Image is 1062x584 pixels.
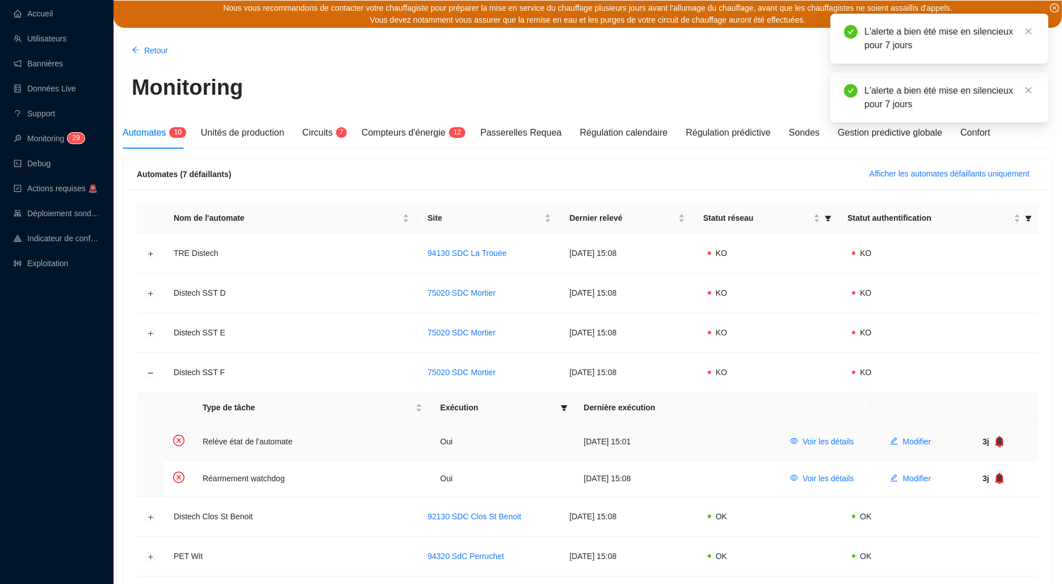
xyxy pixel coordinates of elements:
span: 0 [178,128,182,136]
th: Statut authentification [838,203,1039,234]
span: Afficher les automates défaillants uniquement [870,168,1030,180]
a: codeDebug [14,159,51,168]
span: Site [427,212,542,224]
span: Passerelles Requea [480,128,561,137]
td: [DATE] 15:01 [574,423,772,460]
a: 75020 SDC Mortier [427,288,496,297]
div: Régulation prédictive [686,126,770,140]
th: Dernière exécution [574,393,772,423]
button: Développer la ligne [146,329,156,338]
span: Voir les détails [803,473,854,485]
span: Distech SST F [174,368,225,377]
div: L'alerte a bien été mise en silencieux pour 7 jours [864,84,1035,111]
span: close-circle [1050,3,1059,12]
span: Actions requises 🚨 [27,184,98,193]
span: 1 [174,128,178,136]
span: Automates (7 défaillants) [137,170,231,179]
a: databaseDonnées Live [14,84,76,93]
a: homeAccueil [14,9,53,18]
sup: 12 [449,127,465,138]
span: Modifier [903,473,931,485]
button: Réduire la ligne [146,368,156,377]
span: OK [716,512,727,521]
span: check-circle [844,25,858,39]
a: 75020 SDC Mortier [427,368,496,377]
span: filter [561,405,568,411]
h1: Monitoring [132,74,243,100]
span: 1 [454,128,457,136]
span: Oui [440,474,453,483]
div: Confort [960,126,990,140]
a: clusterDéploiement sondes [14,209,100,218]
span: OK [716,552,727,561]
span: Distech Clos St Benoit [174,512,253,521]
span: Statut authentification [847,212,1011,224]
span: Unités de production [201,128,284,137]
span: KO [860,368,871,377]
button: Voir les détails [781,469,863,488]
span: KO [716,249,727,258]
span: eye [790,437,798,445]
td: [DATE] 15:08 [560,274,694,313]
span: KO [860,288,871,297]
a: 94130 SDC La Trouée [427,249,506,258]
span: Compteurs d'énergie [362,128,446,137]
a: questionSupport [14,109,55,118]
span: Exécution [440,402,557,414]
a: 92130 SDC Clos St Benoit [427,512,521,521]
div: Vous devez notamment vous assurer que la remise en eau et les purges de votre circuit de chauffag... [223,14,952,26]
a: 94320 SdC Perruchet [427,552,504,561]
span: OK [860,552,871,561]
a: notificationBannières [14,59,63,68]
span: close-circle [173,435,184,446]
div: Régulation calendaire [580,126,668,140]
button: Modifier [881,432,940,451]
span: OK [860,512,871,521]
span: TRE Distech [174,249,219,258]
span: KO [860,328,871,337]
th: Site [418,203,560,234]
div: Sondes [789,126,820,140]
sup: 7 [336,127,347,138]
span: 3j [983,436,989,448]
span: edit [890,474,898,482]
span: Voir les détails [803,436,854,448]
span: Circuits [303,128,333,137]
button: Retour [123,41,177,60]
span: check-circle [844,84,858,98]
a: Close [1022,84,1035,96]
sup: 29 [68,133,84,144]
a: Close [1022,25,1035,37]
td: [DATE] 15:08 [574,460,772,497]
div: Gestion predictive globale [838,126,942,140]
span: filter [559,400,570,416]
span: edit [890,437,898,445]
span: check-square [14,184,22,192]
a: heat-mapIndicateur de confort [14,234,100,243]
span: eye [790,474,798,482]
button: Modifier [881,469,940,488]
span: 9 [76,134,80,142]
span: filter [1025,215,1032,222]
span: bell [994,473,1005,484]
span: Nom de l'automate [174,212,400,224]
span: filter [1023,210,1034,226]
td: [DATE] 15:08 [560,234,694,274]
span: filter [822,210,834,226]
td: [DATE] 15:08 [560,497,694,537]
span: Modifier [903,436,931,448]
a: teamUtilisateurs [14,34,66,43]
span: 2 [457,128,461,136]
th: Nom de l'automate [165,203,418,234]
span: 3j [983,473,989,485]
button: Afficher les automates défaillants uniquement [860,165,1039,183]
span: Statut réseau [703,212,811,224]
span: Dernier relevé [569,212,676,224]
span: bell [994,436,1005,447]
a: monitorMonitoring29 [14,134,81,143]
th: Type de tâche [194,393,431,423]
